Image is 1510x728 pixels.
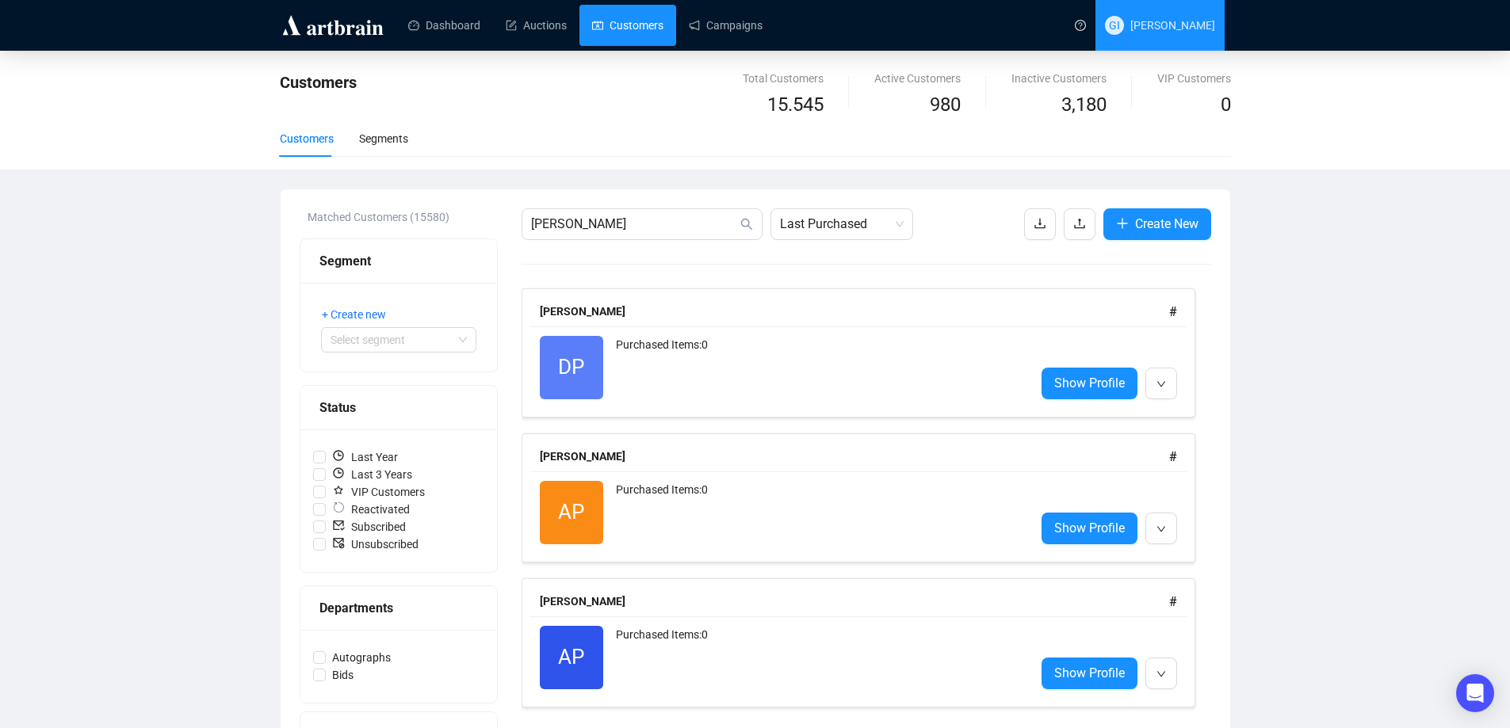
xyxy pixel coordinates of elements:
[326,536,425,553] span: Unsubscribed
[1221,93,1231,116] span: 0
[1073,217,1086,230] span: upload
[1042,513,1137,544] a: Show Profile
[326,649,397,666] span: Autographs
[558,496,584,528] span: AP
[540,303,1169,320] div: [PERSON_NAME]
[522,578,1211,707] a: [PERSON_NAME]#APPurchased Items:0Show Profile
[1042,657,1137,689] a: Show Profile
[1130,19,1215,32] span: [PERSON_NAME]
[558,641,584,673] span: AP
[326,466,419,483] span: Last 3 Years
[1054,663,1125,683] span: Show Profile
[1011,70,1107,87] div: Inactive Customers
[1116,217,1129,230] span: plus
[321,302,399,327] button: + Create new
[1156,379,1166,389] span: down
[743,70,824,87] div: Total Customers
[506,5,567,46] a: Auctions
[522,288,1211,417] a: [PERSON_NAME]#DPPurchased Items:0Show Profile
[522,433,1211,562] a: [PERSON_NAME]#APPurchased Items:0Show Profile
[359,130,408,147] div: Segments
[319,598,478,618] div: Departments
[540,593,1169,610] div: [PERSON_NAME]
[767,93,788,116] span: 15
[326,448,404,466] span: Last Year
[616,481,1023,544] div: Purchased Items: 0
[558,351,584,383] span: DP
[280,13,386,38] img: logo
[326,666,360,684] span: Bids
[326,518,412,536] span: Subscribed
[540,448,1169,465] div: [PERSON_NAME]
[1061,93,1107,116] span: 3,180
[1109,17,1120,34] span: GI
[1103,208,1211,240] button: Create New
[308,208,498,226] div: Matched Customers (15580)
[1075,20,1086,31] span: question-circle
[280,73,357,92] span: Customers
[930,93,961,116] span: 980
[408,5,480,46] a: Dashboard
[1169,594,1177,609] span: #
[874,70,961,87] div: Active Customers
[1156,524,1166,534] span: down
[319,251,478,271] div: Segment
[1034,217,1046,230] span: download
[1169,304,1177,319] span: #
[1054,373,1125,393] span: Show Profile
[1135,214,1198,234] span: Create New
[592,5,663,46] a: Customers
[326,483,431,501] span: VIP Customers
[616,336,1023,399] div: Purchased Items: 0
[326,501,416,518] span: Reactivated
[1042,368,1137,399] a: Show Profile
[616,626,1023,689] div: Purchased Items: 0
[1157,70,1231,87] div: VIP Customers
[531,215,737,234] input: Search Customer...
[788,93,824,116] span: .545
[322,306,386,323] span: + Create new
[1054,518,1125,538] span: Show Profile
[1169,449,1177,464] span: #
[689,5,763,46] a: Campaigns
[780,209,904,239] span: Last Purchased
[740,218,753,231] span: search
[1456,674,1494,712] div: Open Intercom Messenger
[1156,669,1166,679] span: down
[280,130,334,147] div: Customers
[319,398,478,417] div: Status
